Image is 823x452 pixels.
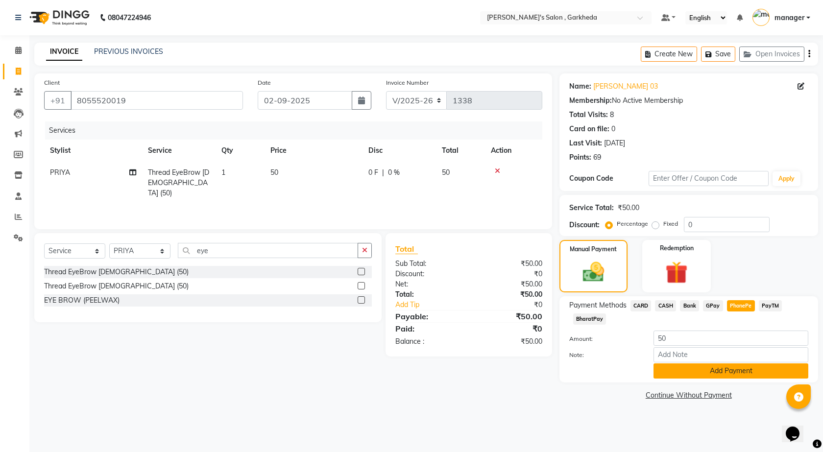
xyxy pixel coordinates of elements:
[216,140,265,162] th: Qty
[593,152,601,163] div: 69
[649,171,768,186] input: Enter Offer / Coupon Code
[573,313,606,325] span: BharatPay
[660,244,694,253] label: Redemption
[388,279,469,289] div: Net:
[469,323,550,334] div: ₹0
[368,167,378,178] span: 0 F
[569,124,609,134] div: Card on file:
[569,173,649,184] div: Coupon Code
[752,9,770,26] img: manager
[108,4,151,31] b: 08047224946
[142,140,216,162] th: Service
[727,300,755,311] span: PhonePe
[604,138,625,148] div: [DATE]
[265,140,363,162] th: Price
[44,295,120,306] div: EYE BROW (PEELWAX)
[680,300,699,311] span: Bank
[658,259,695,286] img: _gift.svg
[442,168,450,177] span: 50
[569,138,602,148] div: Last Visit:
[569,95,808,106] div: No Active Membership
[469,259,550,269] div: ₹50.00
[773,171,800,186] button: Apply
[703,300,723,311] span: GPay
[663,219,678,228] label: Fixed
[258,78,271,87] label: Date
[221,168,225,177] span: 1
[270,168,278,177] span: 50
[482,300,549,310] div: ₹0
[388,300,482,310] a: Add Tip
[71,91,243,110] input: Search by Name/Mobile/Email/Code
[561,390,816,401] a: Continue Without Payment
[386,78,429,87] label: Invoice Number
[630,300,652,311] span: CARD
[655,300,676,311] span: CASH
[701,47,735,62] button: Save
[388,310,469,322] div: Payable:
[388,259,469,269] div: Sub Total:
[50,168,70,177] span: PRIYA
[469,279,550,289] div: ₹50.00
[44,140,142,162] th: Stylist
[610,110,614,120] div: 8
[569,203,614,213] div: Service Total:
[618,203,639,213] div: ₹50.00
[562,334,647,343] label: Amount:
[44,78,60,87] label: Client
[44,267,189,277] div: Thread EyeBrow [DEMOGRAPHIC_DATA] (50)
[569,95,612,106] div: Membership:
[775,13,804,23] span: manager
[148,168,209,197] span: Thread EyeBrow [DEMOGRAPHIC_DATA] (50)
[46,43,82,61] a: INVOICE
[569,81,591,92] div: Name:
[45,121,550,140] div: Services
[576,260,611,285] img: _cash.svg
[436,140,485,162] th: Total
[25,4,92,31] img: logo
[485,140,542,162] th: Action
[593,81,658,92] a: [PERSON_NAME] 03
[759,300,782,311] span: PayTM
[654,347,808,362] input: Add Note
[469,289,550,300] div: ₹50.00
[562,351,647,359] label: Note:
[569,220,600,230] div: Discount:
[469,310,550,322] div: ₹50.00
[388,323,469,334] div: Paid:
[388,269,469,279] div: Discount:
[469,336,550,347] div: ₹50.00
[569,110,608,120] div: Total Visits:
[395,244,418,254] span: Total
[94,47,163,56] a: PREVIOUS INVOICES
[469,269,550,279] div: ₹0
[570,245,617,254] label: Manual Payment
[363,140,436,162] th: Disc
[44,91,72,110] button: +91
[654,363,808,379] button: Add Payment
[739,47,804,62] button: Open Invoices
[641,47,697,62] button: Create New
[569,300,627,310] span: Payment Methods
[569,152,591,163] div: Points:
[388,167,400,178] span: 0 %
[382,167,384,178] span: |
[617,219,648,228] label: Percentage
[178,243,358,258] input: Search or Scan
[388,336,469,347] div: Balance :
[44,281,189,291] div: Thread EyeBrow [DEMOGRAPHIC_DATA] (50)
[388,289,469,300] div: Total:
[782,413,813,442] iframe: chat widget
[654,331,808,346] input: Amount
[611,124,615,134] div: 0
